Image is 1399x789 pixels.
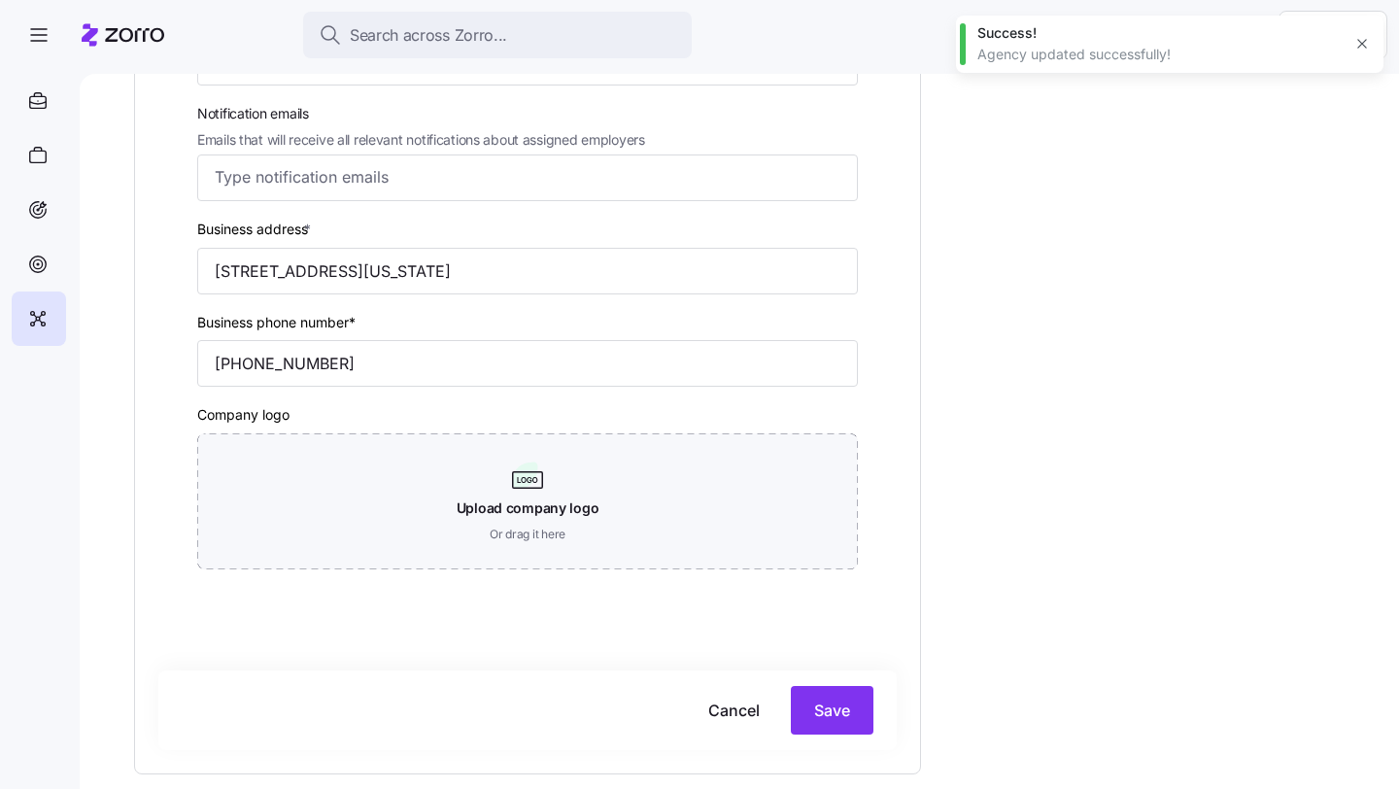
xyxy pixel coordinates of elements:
[215,164,804,189] input: Type notification emails
[197,340,858,387] input: Phone number
[693,686,775,735] button: Cancel
[197,129,645,151] span: Emails that will receive all relevant notifications about assigned employers
[350,23,507,48] span: Search across Zorro...
[197,103,645,124] span: Notification emails
[197,404,290,426] label: Company logo
[197,248,858,294] input: Agency business address
[977,45,1341,64] div: Agency updated successfully!
[791,686,873,735] button: Save
[814,699,850,722] span: Save
[197,219,315,240] label: Business address
[977,23,1341,43] div: Success!
[197,312,356,333] label: Business phone number*
[303,12,692,58] button: Search across Zorro...
[708,699,760,722] span: Cancel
